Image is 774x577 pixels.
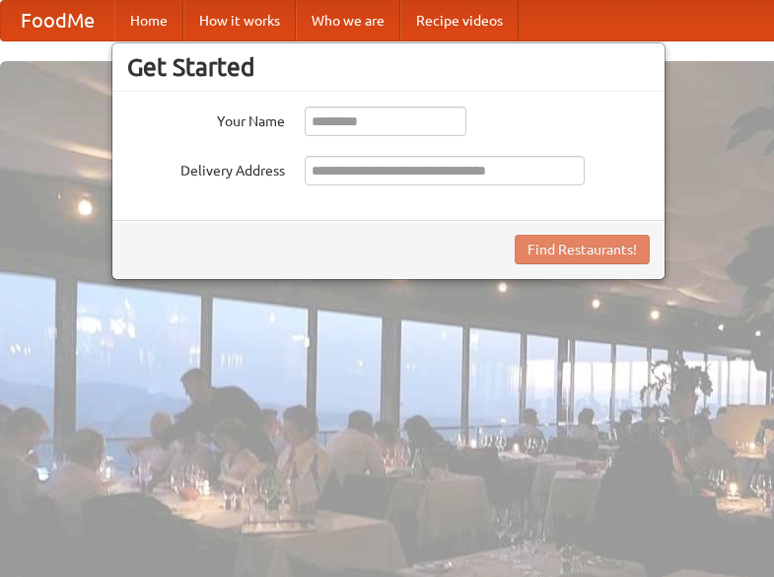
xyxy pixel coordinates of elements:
[1,1,114,40] a: FoodMe
[183,1,296,40] a: How it works
[114,1,183,40] a: Home
[400,1,519,40] a: Recipe videos
[296,1,400,40] a: Who we are
[127,156,285,180] label: Delivery Address
[127,52,650,82] h3: Get Started
[127,107,285,131] label: Your Name
[515,235,650,264] button: Find Restaurants!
